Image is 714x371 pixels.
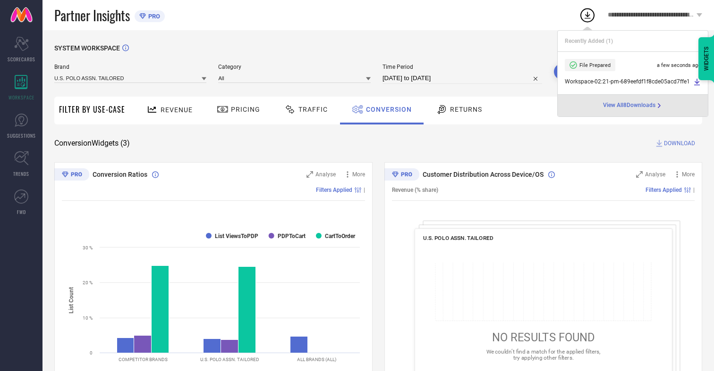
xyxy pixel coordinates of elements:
[316,187,352,193] span: Filters Applied
[68,287,75,313] tspan: List Count
[215,233,258,239] text: List ViewsToPDP
[392,187,438,193] span: Revenue (% share)
[83,315,93,321] text: 10 %
[13,170,29,177] span: TRENDS
[54,6,130,25] span: Partner Insights
[693,187,695,193] span: |
[8,56,35,63] span: SCORECARDS
[83,280,93,285] text: 20 %
[8,94,34,101] span: WORKSPACE
[579,62,611,68] span: File Prepared
[325,233,356,239] text: CartToOrder
[492,331,595,344] span: NO RESULTS FOUND
[161,106,193,114] span: Revenue
[306,171,313,178] svg: Zoom
[565,78,690,87] span: Workspace - 02:21-pm - 689eefdf1f8cde05acd7ffe1
[298,106,328,113] span: Traffic
[664,139,695,148] span: DOWNLOAD
[657,62,701,68] span: a few seconds ago
[450,106,482,113] span: Returns
[59,104,125,115] span: Filter By Use-Case
[218,64,370,70] span: Category
[54,168,89,182] div: Premium
[54,139,130,148] span: Conversion Widgets ( 3 )
[384,168,419,182] div: Premium
[54,64,206,70] span: Brand
[382,64,542,70] span: Time Period
[423,235,493,241] span: U.S. POLO ASSN. TAILORED
[54,44,120,52] span: SYSTEM WORKSPACE
[315,171,336,178] span: Analyse
[352,171,365,178] span: More
[382,73,542,84] input: Select time period
[554,64,605,80] button: Search
[200,357,259,362] text: U.S. POLO ASSN. TAILORED
[366,106,412,113] span: Conversion
[93,171,147,178] span: Conversion Ratios
[83,245,93,250] text: 30 %
[423,171,544,178] span: Customer Distribution Across Device/OS
[146,13,160,20] span: PRO
[90,350,93,355] text: 0
[603,102,663,109] div: Open download page
[119,357,168,362] text: COMPETITOR BRANDS
[278,233,306,239] text: PDPToCart
[636,171,643,178] svg: Zoom
[603,102,663,109] a: View All8Downloads
[297,357,336,362] text: ALL BRANDS (ALL)
[682,171,695,178] span: More
[603,102,655,109] span: View All 8 Downloads
[17,208,26,215] span: FWD
[646,187,682,193] span: Filters Applied
[486,348,600,361] span: We couldn’t find a match for the applied filters, try applying other filters.
[579,7,596,24] div: Open download list
[7,132,36,139] span: SUGGESTIONS
[565,38,613,44] span: Recently Added ( 1 )
[693,78,701,87] a: Download
[364,187,365,193] span: |
[231,106,260,113] span: Pricing
[645,171,665,178] span: Analyse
